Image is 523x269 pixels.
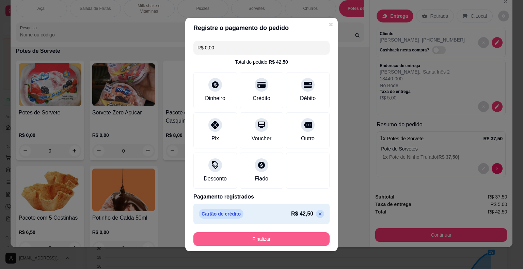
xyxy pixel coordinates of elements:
div: R$ 42,50 [269,59,288,65]
div: Crédito [253,94,270,102]
header: Registre o pagamento do pedido [185,18,338,38]
div: Voucher [252,134,272,143]
p: Pagamento registrados [193,193,330,201]
div: Dinheiro [205,94,225,102]
div: Fiado [255,175,268,183]
p: Cartão de crédito [199,209,243,219]
div: Total do pedido [235,59,288,65]
button: Finalizar [193,232,330,246]
div: Outro [301,134,315,143]
div: Pix [211,134,219,143]
div: Desconto [204,175,227,183]
p: R$ 42,50 [291,210,313,218]
input: Ex.: hambúrguer de cordeiro [197,41,326,54]
div: Débito [300,94,316,102]
button: Close [326,19,336,30]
